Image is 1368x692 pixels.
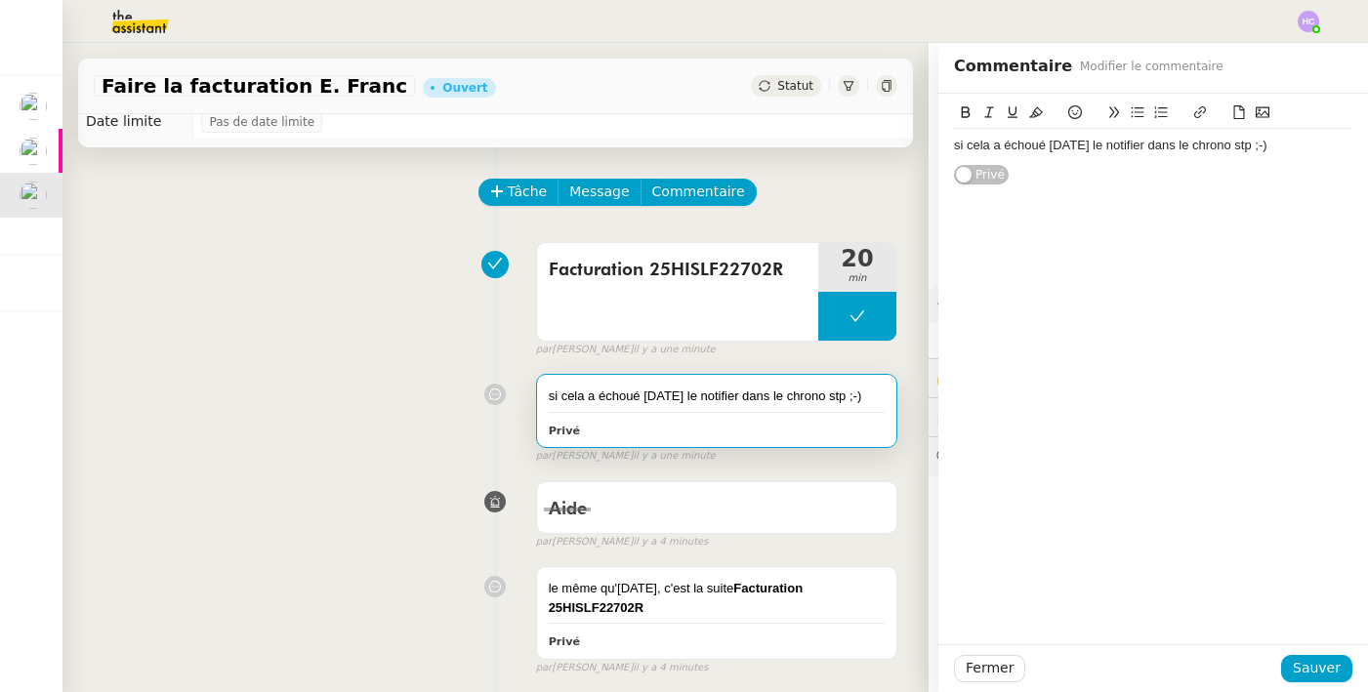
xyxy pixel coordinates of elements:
[929,285,1368,323] div: ⚙️Procédures
[558,179,641,206] button: Message
[936,293,1038,315] span: ⚙️
[536,342,716,358] small: [PERSON_NAME]
[641,179,757,206] button: Commentaire
[536,448,716,465] small: [PERSON_NAME]
[536,660,709,676] small: [PERSON_NAME]
[954,137,1352,154] div: si cela a échoué [DATE] le notifier dans le chrono stp ;-)
[818,247,896,270] span: 20
[954,165,1009,184] button: Privé
[536,342,553,358] span: par
[78,106,193,138] td: Date limite
[508,181,548,203] span: Tâche
[777,79,813,93] span: Statut
[549,501,587,518] span: Aide
[936,409,1079,425] span: ⏲️
[929,398,1368,436] div: ⏲️Tâches 43:43
[549,387,885,406] div: si cela a échoué [DATE] le notifier dans le chrono stp ;-)
[633,660,708,676] span: il y a 4 minutes
[549,256,807,285] span: Facturation 25HISLF22702R
[20,93,47,120] img: users%2Fa6PbEmLwvGXylUqKytRPpDpAx153%2Favatar%2Ffanny.png
[1293,657,1341,679] span: Sauver
[1298,11,1319,32] img: svg
[818,270,896,287] span: min
[633,534,708,550] span: il y a 4 minutes
[536,660,553,676] span: par
[1281,655,1352,682] button: Sauver
[954,53,1072,80] span: Commentaire
[954,655,1025,682] button: Fermer
[633,448,715,465] span: il y a une minute
[536,448,553,465] span: par
[549,635,580,648] b: Privé
[549,579,885,617] div: le même qu'[DATE], c'est la suite
[633,342,715,358] span: il y a une minute
[20,182,47,209] img: users%2FSclkIUIAuBOhhDrbgjtrSikBoD03%2Favatar%2F48cbc63d-a03d-4817-b5bf-7f7aeed5f2a9
[20,138,47,165] img: users%2FSclkIUIAuBOhhDrbgjtrSikBoD03%2Favatar%2F48cbc63d-a03d-4817-b5bf-7f7aeed5f2a9
[1080,57,1223,76] span: Modifier le commentaire
[442,82,487,94] div: Ouvert
[936,367,1063,389] span: 🔐
[209,112,314,132] span: Pas de date limite
[936,448,1097,464] span: 💬
[966,657,1014,679] span: Fermer
[478,179,560,206] button: Tâche
[975,165,1005,184] span: Privé
[549,425,580,437] b: Privé
[929,359,1368,397] div: 🔐Données client
[929,437,1368,475] div: 💬Commentaires 4
[652,181,745,203] span: Commentaire
[536,534,709,550] small: [PERSON_NAME]
[102,76,407,96] span: Faire la facturation E. Franc
[536,534,553,550] span: par
[549,581,803,615] strong: Facturation 25HISLF22702R
[569,181,629,203] span: Message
